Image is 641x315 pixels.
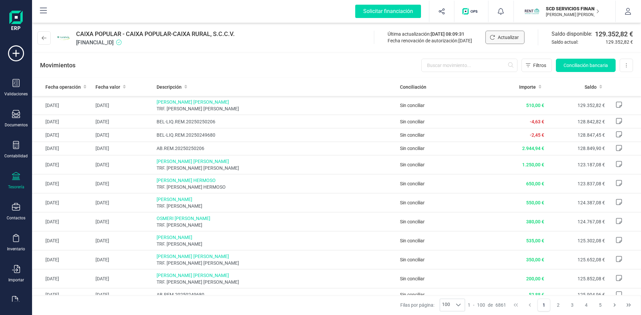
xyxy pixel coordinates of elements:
td: [DATE] [93,128,154,142]
span: TRF. [PERSON_NAME] [157,203,395,209]
td: 125.852,08 € [547,269,608,288]
span: Sin conciliar [400,181,425,186]
span: Sin conciliar [400,200,425,205]
span: OSMERI [PERSON_NAME] [157,215,395,222]
td: [DATE] [93,193,154,212]
td: 124.387,08 € [547,193,608,212]
span: Conciliación bancaria [564,62,608,69]
div: Importar [8,277,24,283]
span: 100 [440,299,452,311]
div: Contactos [7,215,25,221]
button: Page 2 [552,299,565,311]
span: [PERSON_NAME] [PERSON_NAME] [157,272,395,279]
td: 129.352,82 € [547,96,608,115]
span: [PERSON_NAME] [157,234,395,241]
p: SCD SERVICIOS FINANCIEROS SL [546,5,599,12]
td: 125.652,08 € [547,250,608,269]
span: Saldo disponible: [552,30,592,38]
span: 1.250,00 € [522,162,544,167]
span: Fecha operación [45,84,81,90]
span: AB.REM.20250250206 [157,145,395,152]
img: Logo de OPS [462,8,480,15]
span: Conciliación [400,84,426,90]
span: [DATE] 08:09:31 [431,31,464,37]
td: [DATE] [32,212,93,231]
button: Page 1 [538,299,550,311]
span: Sin conciliar [400,146,425,151]
td: 124.767,08 € [547,212,608,231]
button: Previous Page [523,299,536,311]
td: [DATE] [93,142,154,155]
span: 350,00 € [526,257,544,262]
span: 1 [468,302,470,308]
button: Filtros [521,59,552,72]
span: [FINANCIAL_ID] [76,39,235,47]
button: Actualizar [485,31,524,44]
td: [DATE] [93,212,154,231]
span: Descripción [157,84,182,90]
td: [DATE] [32,288,93,301]
div: Filas por página: [400,299,465,311]
td: 125.302,08 € [547,231,608,250]
td: 123.837,08 € [547,174,608,193]
span: TRF. [PERSON_NAME] [PERSON_NAME] [157,105,395,112]
span: TRF. [PERSON_NAME] HERMOSO [157,184,395,190]
span: BEL-LIQ.REM.20250249680 [157,132,395,138]
td: [DATE] [32,155,93,174]
span: Saldo [585,84,597,90]
td: [DATE] [93,250,154,269]
span: de [488,302,493,308]
p: [PERSON_NAME] [PERSON_NAME] VOZMEDIANO [PERSON_NAME] [546,12,599,17]
div: Última actualización: [388,31,472,37]
span: Sin conciliar [400,276,425,281]
span: 200,00 € [526,276,544,281]
span: Sin conciliar [400,103,425,108]
td: [DATE] [32,250,93,269]
span: 535,00 € [526,238,544,243]
span: Sin conciliar [400,219,425,224]
span: Sin conciliar [400,119,425,124]
span: Importe [519,84,536,90]
span: Sin conciliar [400,162,425,167]
img: Logo Finanedi [9,11,23,32]
td: [DATE] [32,115,93,128]
span: 380,00 € [526,219,544,224]
button: Page 5 [594,299,607,311]
span: [PERSON_NAME] [PERSON_NAME] [157,253,395,260]
input: Buscar movimiento... [421,59,517,72]
span: [PERSON_NAME] [PERSON_NAME] [157,158,395,165]
span: 510,00 € [526,103,544,108]
td: [DATE] [32,193,93,212]
td: [DATE] [32,128,93,142]
td: 128.847,45 € [547,128,608,142]
span: Sin conciliar [400,238,425,243]
div: - [468,302,506,308]
td: [DATE] [93,269,154,288]
span: -2,45 € [530,132,544,138]
td: [DATE] [32,269,93,288]
span: 129.352,82 € [606,39,633,45]
span: Saldo actual: [552,39,603,45]
div: Validaciones [4,91,28,97]
span: Actualizar [498,34,519,41]
td: [DATE] [93,231,154,250]
button: Last Page [622,299,635,311]
td: 128.849,90 € [547,142,608,155]
span: BEL-LIQ.REM.20250250206 [157,118,395,125]
span: CAIXA POPULAR - CAIXA POPULAR-CAIXA RURAL, S.C.C.V. [76,29,235,39]
td: 125.904,96 € [547,288,608,301]
span: 6861 [495,302,506,308]
span: 2.944,94 € [522,146,544,151]
span: 650,00 € [526,181,544,186]
button: SCSCD SERVICIOS FINANCIEROS SL[PERSON_NAME] [PERSON_NAME] VOZMEDIANO [PERSON_NAME] [522,1,607,22]
span: [DATE] [458,38,472,43]
button: Logo de OPS [458,1,484,22]
p: Movimientos [40,61,75,70]
span: Fecha valor [95,84,120,90]
button: First Page [509,299,522,311]
td: 128.842,82 € [547,115,608,128]
span: -4,63 € [530,119,544,124]
div: Inventario [7,246,25,252]
span: 550,00 € [526,200,544,205]
td: [DATE] [32,96,93,115]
